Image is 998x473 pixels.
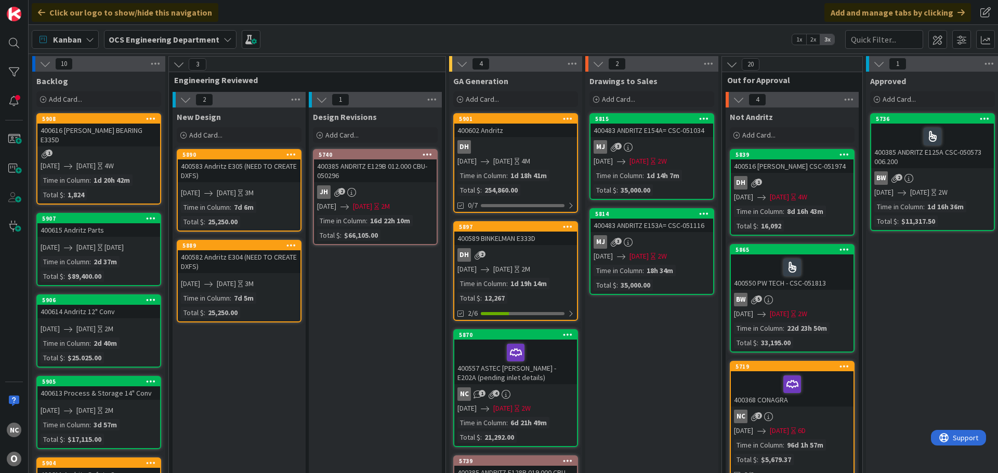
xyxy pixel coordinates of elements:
span: [DATE] [353,201,372,212]
div: 400583 Andritz E305 (NEED TO CREATE DXFS) [178,159,300,182]
span: 1 [46,150,52,156]
div: 5901 [454,114,577,124]
div: 400582 Andritz E304 (NEED TO CREATE DXFS) [178,250,300,273]
div: JH [317,185,331,199]
div: 5906 [37,295,160,305]
div: 5905 [37,377,160,386]
img: Visit kanbanzone.com [7,7,21,21]
div: 5740400385 ANDRITZ E129B 012.000 CBU- 050296 [314,150,437,182]
div: Total $ [734,220,757,232]
div: MJ [594,235,607,249]
div: $89,400.00 [65,271,104,282]
a: 5870400557 ASTEC [PERSON_NAME] - E202A (pending inlet details)NC[DATE][DATE]2WTime in Column:6d 2... [453,329,578,447]
span: New Design [177,112,221,122]
div: $17,115.00 [65,434,104,445]
span: Backlog [36,76,68,86]
div: 5865 [736,246,853,253]
span: 0/7 [468,200,478,211]
div: BW [871,171,994,185]
b: OCS Engineering Department [109,34,219,45]
div: Time in Column [41,174,89,186]
span: [DATE] [457,403,477,414]
a: 5865400550 PW TECH - CSC-051813BW[DATE][DATE]2WTime in Column:22d 23h 50mTotal $:33,195.00 [730,244,855,353]
div: MJ [594,140,607,154]
span: [DATE] [217,187,236,198]
div: Time in Column [41,419,89,430]
div: Total $ [734,337,757,348]
span: 1 [332,93,349,106]
div: NC [731,410,853,423]
span: [DATE] [76,405,96,416]
div: Total $ [181,307,204,318]
span: : [204,216,205,227]
div: 5740 [314,150,437,159]
span: : [89,419,91,430]
div: 2W [938,187,948,198]
div: 12,267 [482,292,507,304]
div: 16,092 [758,220,784,232]
div: 5815400483 ANDRITZ E154A= CSC-051034 [590,114,713,137]
span: [DATE] [41,323,60,334]
span: [DATE] [734,192,753,202]
div: 5907400615 Andritz Parts [37,214,160,237]
span: [DATE] [493,156,513,167]
span: : [642,170,644,181]
span: Add Card... [49,94,82,104]
span: 5 [755,295,762,302]
div: 2W [658,251,667,262]
span: [DATE] [770,192,789,202]
div: 5906400614 Andritz 12" Conv [37,295,160,318]
div: Total $ [457,292,480,304]
span: [DATE] [770,425,789,436]
div: Time in Column [594,170,642,181]
a: 5906400614 Andritz 12" Conv[DATE][DATE]2MTime in Column:2d 40mTotal $:$25.025.00 [36,294,161,368]
div: $11,317.50 [899,215,938,227]
a: 5907400615 Andritz Parts[DATE][DATE][DATE]Time in Column:2d 37mTotal $:$89,400.00 [36,213,161,286]
div: 4M [521,156,530,167]
a: 5736400385 ANDRITZ E125A CSC-050573 006.200BW[DATE][DATE]2WTime in Column:1d 16h 36mTotal $:$11,3... [870,113,995,231]
div: 16d 22h 10m [367,215,413,226]
div: 2M [381,201,390,212]
span: [DATE] [910,187,929,198]
div: 1d 16h 36m [925,201,966,212]
div: JH [314,185,437,199]
span: [DATE] [76,323,96,334]
div: Total $ [41,352,63,363]
div: $5,679.37 [758,454,794,465]
div: 5839400516 [PERSON_NAME] CSC-051974 [731,150,853,173]
div: NC [7,423,21,437]
span: : [230,201,231,213]
span: 2 [338,188,345,195]
div: Time in Column [734,206,783,217]
span: Not Andritz [730,112,773,122]
div: Total $ [457,184,480,196]
div: 2W [521,403,531,414]
div: 400589 BINKELMAN E333D [454,232,577,245]
div: Total $ [317,229,340,241]
div: Time in Column [734,439,783,451]
div: 5814400483 ANDRITZ E153A= CSC-051116 [590,209,713,232]
div: 5736400385 ANDRITZ E125A CSC-050573 006.200 [871,114,994,168]
div: 1,824 [65,189,87,200]
div: 400616 [PERSON_NAME] BEARING E335D [37,124,160,146]
div: Time in Column [457,417,506,428]
div: 5870 [459,331,577,339]
span: 3x [820,34,834,45]
span: : [757,220,758,232]
span: 3 [615,238,622,245]
div: 5908400616 [PERSON_NAME] BEARING E335D [37,114,160,146]
div: 400368 CONAGRA [731,371,853,407]
span: 2 [195,93,213,106]
span: : [897,215,899,227]
div: 25,250.00 [205,216,240,227]
div: 5904 [42,460,160,467]
input: Quick Filter... [845,30,923,49]
span: 3 [189,58,206,71]
span: Add Card... [742,130,776,140]
span: : [89,256,91,267]
div: 2d 40m [91,337,120,349]
span: : [63,352,65,363]
span: GA Generation [453,76,508,86]
div: NC [734,410,747,423]
div: Click our logo to show/hide this navigation [32,3,218,22]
